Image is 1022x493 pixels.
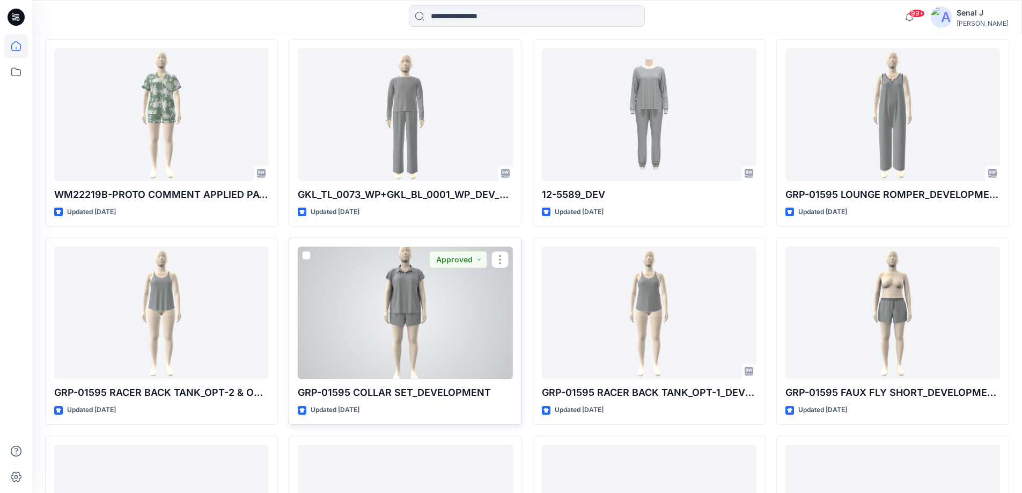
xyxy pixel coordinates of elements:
a: GRP-01595 LOUNGE ROMPER_DEVELOPMENT [785,48,1000,181]
div: [PERSON_NAME] [957,19,1009,27]
span: 99+ [909,9,925,18]
a: 12-5589_DEV [542,48,756,181]
a: WM22219B-PROTO COMMENT APPLIED PATTERN_COLORWAY_REV8 [54,48,269,181]
img: avatar [931,6,952,28]
a: GRP-01595 RACER BACK TANK_OPT-2 & OPT-3_DEVELOPMENT [54,247,269,379]
p: Updated [DATE] [555,207,604,218]
p: Updated [DATE] [311,404,359,416]
a: GKL_TL_0073_WP+GKL_BL_0001_WP_DEV_REV1 [298,48,512,181]
a: GRP-01595 RACER BACK TANK_OPT-1_DEVELOPMENT [542,247,756,379]
div: Senal J [957,6,1009,19]
p: GRP-01595 COLLAR SET_DEVELOPMENT [298,385,512,400]
p: Updated [DATE] [798,207,847,218]
a: GRP-01595 COLLAR SET_DEVELOPMENT [298,247,512,379]
p: Updated [DATE] [555,404,604,416]
p: Updated [DATE] [311,207,359,218]
p: Updated [DATE] [798,404,847,416]
p: GRP-01595 RACER BACK TANK_OPT-1_DEVELOPMENT [542,385,756,400]
p: GRP-01595 LOUNGE ROMPER_DEVELOPMENT [785,187,1000,202]
p: Updated [DATE] [67,404,116,416]
p: GKL_TL_0073_WP+GKL_BL_0001_WP_DEV_REV1 [298,187,512,202]
p: GRP-01595 FAUX FLY SHORT_DEVELOPMENT [785,385,1000,400]
p: 12-5589_DEV [542,187,756,202]
p: GRP-01595 RACER BACK TANK_OPT-2 & OPT-3_DEVELOPMENT [54,385,269,400]
p: Updated [DATE] [67,207,116,218]
a: GRP-01595 FAUX FLY SHORT_DEVELOPMENT [785,247,1000,379]
p: WM22219B-PROTO COMMENT APPLIED PATTERN_COLORWAY_REV8 [54,187,269,202]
